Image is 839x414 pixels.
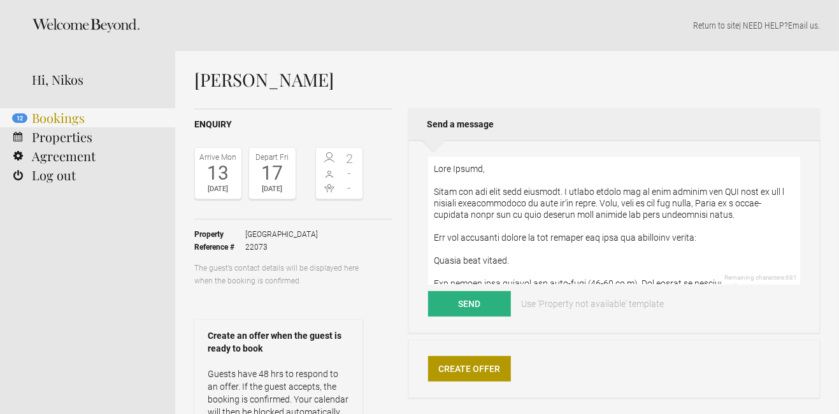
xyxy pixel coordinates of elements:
div: Hi, Nikos [32,70,156,89]
span: 22073 [245,241,318,253]
p: The guest’s contact details will be displayed here when the booking is confirmed. [194,262,363,287]
a: Email us [788,20,818,31]
span: 2 [340,152,360,165]
div: [DATE] [252,183,292,196]
div: Depart Fri [252,151,292,164]
a: Create Offer [428,356,511,382]
span: - [340,182,360,194]
div: 17 [252,164,292,183]
span: - [340,167,360,180]
div: [DATE] [198,183,238,196]
div: 13 [198,164,238,183]
h2: Send a message [408,108,820,140]
a: Use 'Property not available' template [513,291,673,317]
strong: Create an offer when the guest is ready to book [208,329,350,355]
div: Arrive Mon [198,151,238,164]
p: | NEED HELP? . [194,19,820,32]
strong: Reference # [194,241,245,253]
span: [GEOGRAPHIC_DATA] [245,228,318,241]
strong: Property [194,228,245,241]
a: Return to site [693,20,739,31]
h1: [PERSON_NAME] [194,70,820,89]
h2: Enquiry [194,118,392,131]
flynt-notification-badge: 12 [12,113,27,123]
button: Send [428,291,511,317]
